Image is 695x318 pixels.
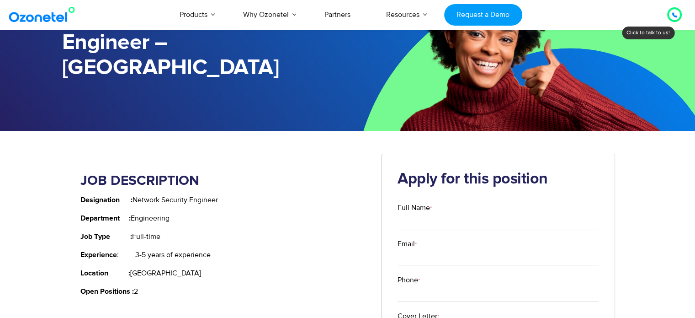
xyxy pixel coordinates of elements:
[80,194,368,205] p: Network Security Engineer
[398,275,599,286] label: Phone
[80,286,368,297] p: 2
[62,5,348,81] h1: Network Security Engineer – [GEOGRAPHIC_DATA]
[80,231,368,242] p: Full-time
[398,202,599,213] label: Full Name
[80,213,368,224] p: Engineering
[80,268,368,279] p: [GEOGRAPHIC_DATA]
[80,269,130,277] strong: Location :
[80,174,199,188] strong: JOB DESCRIPTION
[80,251,117,259] strong: Experience
[398,170,599,189] h2: Apply for this position
[80,215,131,222] strong: Department :
[80,249,368,260] p: : 3-5 years of experience
[398,238,599,249] label: Email
[444,4,522,26] a: Request a Demo
[80,196,133,204] strong: Designation :
[80,233,132,240] strong: Job Type :
[80,288,134,295] strong: Open Positions :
